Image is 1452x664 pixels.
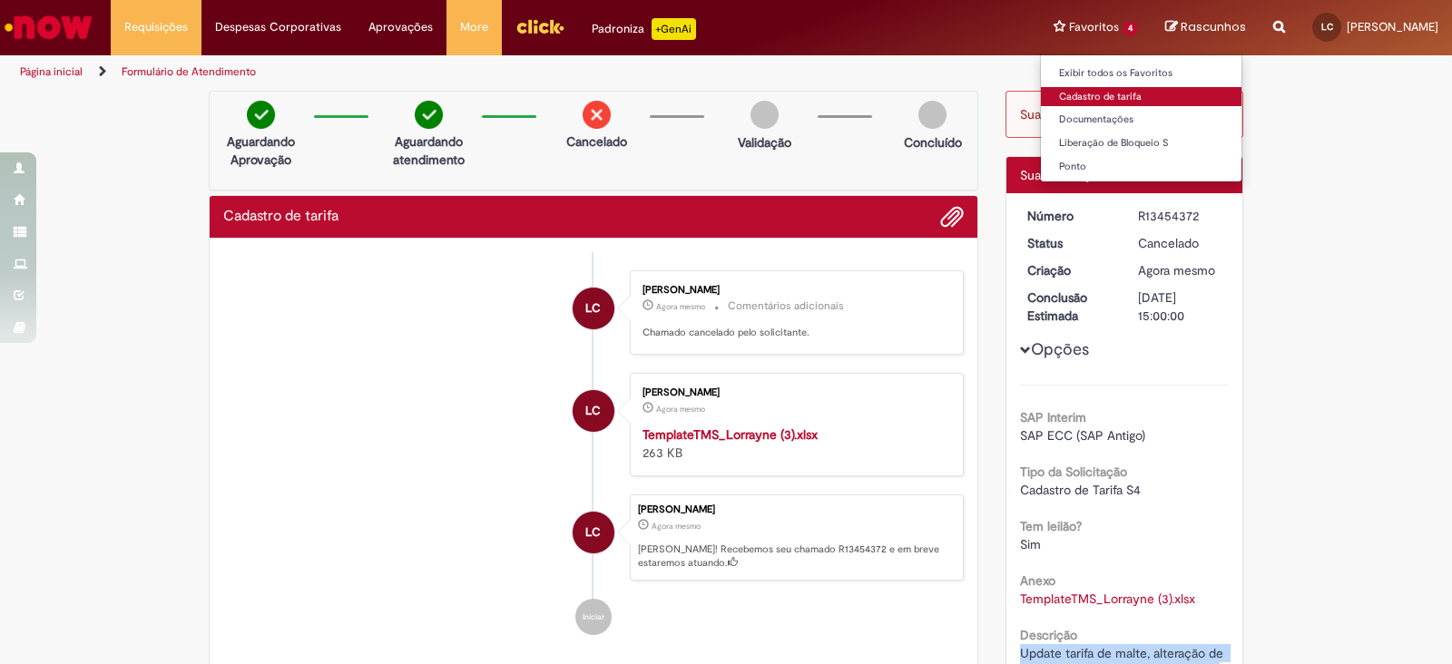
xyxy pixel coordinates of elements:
[1041,63,1241,83] a: Exibir todos os Favoritos
[643,285,945,296] div: [PERSON_NAME]
[573,288,614,329] div: Lorrayne Prado Carvalho
[585,287,601,330] span: LC
[14,55,955,89] ul: Trilhas de página
[1165,19,1246,36] a: Rascunhos
[1138,207,1222,225] div: R13454372
[643,426,818,443] a: TemplateTMS_Lorrayne (3).xlsx
[656,404,705,415] time: 27/08/2025 22:01:20
[566,132,627,151] p: Cancelado
[368,18,433,36] span: Aprovações
[1014,261,1125,279] dt: Criação
[217,132,305,169] p: Aguardando Aprovação
[247,101,275,129] img: check-circle-green.png
[918,101,947,129] img: img-circle-grey.png
[1020,518,1082,534] b: Tem leilão?
[656,301,705,312] time: 27/08/2025 22:02:03
[583,101,611,129] img: remove.png
[1020,627,1077,643] b: Descrição
[1041,157,1241,177] a: Ponto
[643,387,945,398] div: [PERSON_NAME]
[643,326,945,340] p: Chamado cancelado pelo solicitante.
[728,298,844,314] small: Comentários adicionais
[1181,18,1246,35] span: Rascunhos
[1020,409,1086,425] b: SAP Interim
[1020,427,1145,444] span: SAP ECC (SAP Antigo)
[1041,133,1241,153] a: Liberação de Bloqueio S
[652,18,696,40] p: +GenAi
[1014,207,1125,225] dt: Número
[1020,167,1170,183] span: Sua solicitação foi enviada
[1123,21,1138,36] span: 4
[1138,262,1215,278] time: 27/08/2025 22:01:55
[460,18,488,36] span: More
[585,511,601,554] span: LC
[1014,234,1125,252] dt: Status
[643,425,945,462] div: 263 KB
[2,9,95,45] img: ServiceNow
[1014,288,1125,325] dt: Conclusão Estimada
[1020,572,1055,589] b: Anexo
[638,542,954,571] p: [PERSON_NAME]! Recebemos seu chamado R13454372 e em breve estaremos atuando.
[652,521,701,532] span: Agora mesmo
[1138,262,1215,278] span: Agora mesmo
[1138,261,1222,279] div: 27/08/2025 22:01:55
[515,13,564,40] img: click_logo_yellow_360x200.png
[223,494,964,581] li: Lorrayne Prado Carvalho
[638,504,954,515] div: [PERSON_NAME]
[1069,18,1119,36] span: Favoritos
[1138,288,1222,325] div: [DATE] 15:00:00
[1040,54,1242,182] ul: Favoritos
[223,209,338,225] h2: Cadastro de tarifa Histórico de tíquete
[1138,234,1222,252] div: Cancelado
[656,301,705,312] span: Agora mesmo
[940,205,964,229] button: Adicionar anexos
[1020,482,1141,498] span: Cadastro de Tarifa S4
[215,18,341,36] span: Despesas Corporativas
[656,404,705,415] span: Agora mesmo
[592,18,696,40] div: Padroniza
[1020,464,1127,480] b: Tipo da Solicitação
[585,389,601,433] span: LC
[573,390,614,432] div: Lorrayne Prado Carvalho
[738,133,791,151] p: Validação
[1347,19,1438,34] span: [PERSON_NAME]
[124,18,188,36] span: Requisições
[652,521,701,532] time: 27/08/2025 22:01:55
[20,64,83,79] a: Página inicial
[1020,591,1195,607] a: Download de TemplateTMS_Lorrayne (3).xlsx
[573,512,614,553] div: Lorrayne Prado Carvalho
[122,64,256,79] a: Formulário de Atendimento
[1020,536,1041,552] span: Sim
[385,132,473,169] p: Aguardando atendimento
[1041,110,1241,130] a: Documentações
[751,101,779,129] img: img-circle-grey.png
[1321,21,1333,33] span: LC
[1041,87,1241,107] a: Cadastro de tarifa
[1006,91,1244,138] div: Sua Solicitação foi Cancelada.
[415,101,443,129] img: check-circle-green.png
[904,133,962,151] p: Concluído
[223,252,964,653] ul: Histórico de tíquete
